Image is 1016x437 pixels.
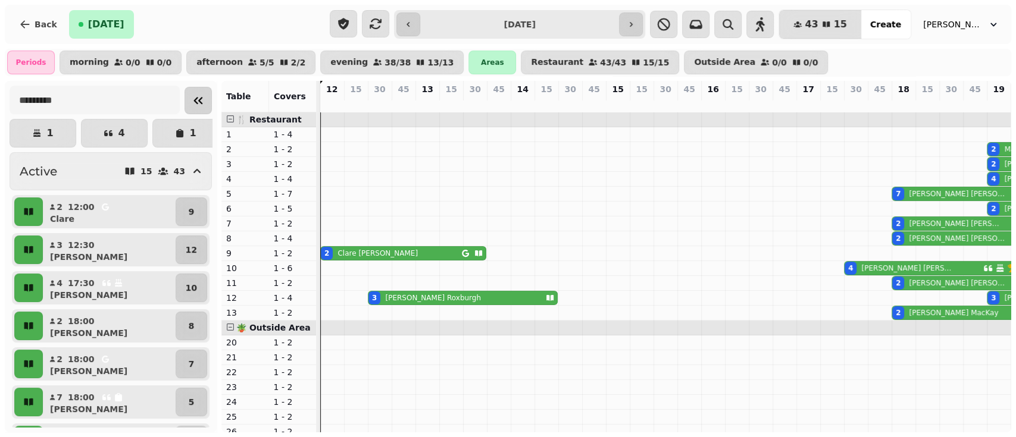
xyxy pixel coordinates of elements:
[337,249,418,258] p: Clare [PERSON_NAME]
[226,381,264,393] p: 23
[185,87,212,114] button: Collapse sidebar
[991,144,996,154] div: 2
[291,58,306,67] p: 2 / 2
[274,351,312,363] p: 1 - 2
[326,83,337,95] p: 12
[870,20,901,29] span: Create
[50,213,74,225] p: Clare
[612,83,623,95] p: 15
[35,20,57,29] span: Back
[50,327,127,339] p: [PERSON_NAME]
[176,350,207,378] button: 7
[226,411,264,423] p: 25
[10,152,212,190] button: Active1543
[274,173,312,185] p: 1 - 4
[684,51,828,74] button: Outside Area0/00/0
[468,51,516,74] div: Areas
[274,158,312,170] p: 1 - 2
[118,128,124,138] p: 4
[68,201,95,213] p: 12:00
[196,58,243,67] p: afternoon
[50,289,127,301] p: [PERSON_NAME]
[45,273,173,302] button: 417:30[PERSON_NAME]
[398,83,409,95] p: 45
[384,58,411,67] p: 38 / 38
[176,388,207,416] button: 5
[779,83,790,95] p: 45
[493,83,504,95] p: 45
[780,98,789,109] p: 0
[732,98,742,109] p: 0
[708,98,718,109] p: 0
[399,98,408,109] p: 0
[186,244,197,256] p: 12
[274,128,312,140] p: 1 - 4
[70,58,109,67] p: morning
[226,158,264,170] p: 3
[226,203,264,215] p: 6
[88,20,124,29] span: [DATE]
[756,98,765,109] p: 0
[994,98,1004,109] p: 13
[991,159,996,169] div: 2
[521,51,679,74] button: Restaurant43/4315/15
[896,189,901,199] div: 7
[909,189,1009,199] p: [PERSON_NAME] [PERSON_NAME]
[174,167,185,175] p: 43
[683,83,695,95] p: 45
[330,58,368,67] p: evening
[850,83,861,95] p: 30
[186,282,197,294] p: 10
[833,20,846,29] span: 15
[157,58,172,67] p: 0 / 0
[909,278,1008,288] p: [PERSON_NAME] [PERSON_NAME]
[637,98,646,109] p: 0
[60,51,182,74] button: morning0/00/0
[274,366,312,378] p: 1 - 2
[351,98,361,109] p: 0
[991,174,996,184] div: 4
[421,83,433,95] p: 13
[176,197,207,226] button: 9
[189,128,196,138] p: 1
[707,83,718,95] p: 16
[226,366,264,378] p: 22
[779,10,861,39] button: 4315
[970,98,980,109] p: 0
[874,83,885,95] p: 45
[969,83,980,95] p: 45
[613,98,623,109] p: 0
[731,83,742,95] p: 15
[427,58,454,67] p: 13 / 13
[260,58,274,67] p: 5 / 5
[56,239,63,251] p: 3
[909,234,1008,243] p: [PERSON_NAME] [PERSON_NAME]
[896,234,901,243] div: 2
[226,92,251,101] span: Table
[350,83,361,95] p: 15
[274,262,312,274] p: 1 - 6
[10,10,67,39] button: Back
[68,239,95,251] p: 12:30
[274,143,312,155] p: 1 - 2
[896,308,901,317] div: 2
[274,92,306,101] span: Covers
[494,98,504,109] p: 0
[226,262,264,274] p: 10
[226,396,264,408] p: 24
[56,391,63,403] p: 7
[991,293,996,303] div: 3
[274,411,312,423] p: 1 - 2
[861,10,911,39] button: Create
[226,277,264,289] p: 11
[56,277,63,289] p: 4
[126,58,140,67] p: 0 / 0
[226,232,264,244] p: 8
[274,396,312,408] p: 1 - 2
[236,115,302,124] span: 🍴 Restaurant
[517,83,528,95] p: 14
[755,83,766,95] p: 30
[320,51,464,74] button: evening38/3813/13
[909,219,1003,228] p: [PERSON_NAME] [PERSON_NAME]
[45,197,173,226] button: 212:00Clare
